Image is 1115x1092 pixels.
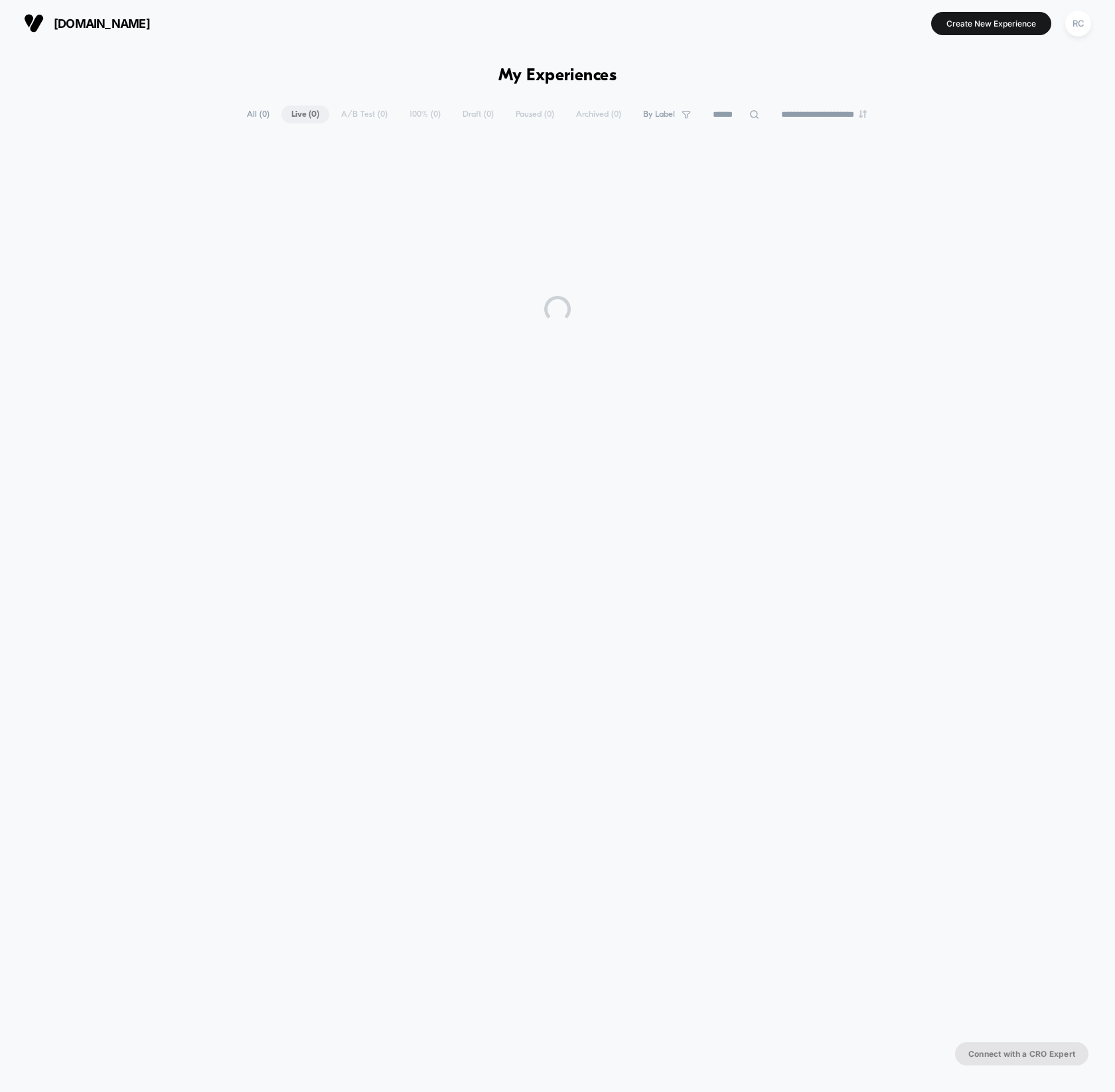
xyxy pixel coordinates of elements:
[237,105,279,123] span: All ( 0 )
[1065,11,1091,36] div: RC
[643,109,675,119] span: By Label
[931,12,1051,35] button: Create New Experience
[1061,10,1095,37] button: RC
[20,13,154,34] button: [DOMAIN_NAME]
[955,1042,1088,1065] button: Connect with a CRO Expert
[498,66,617,86] h1: My Experiences
[54,17,150,31] span: [DOMAIN_NAME]
[859,110,867,118] img: end
[24,13,44,33] img: Visually logo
